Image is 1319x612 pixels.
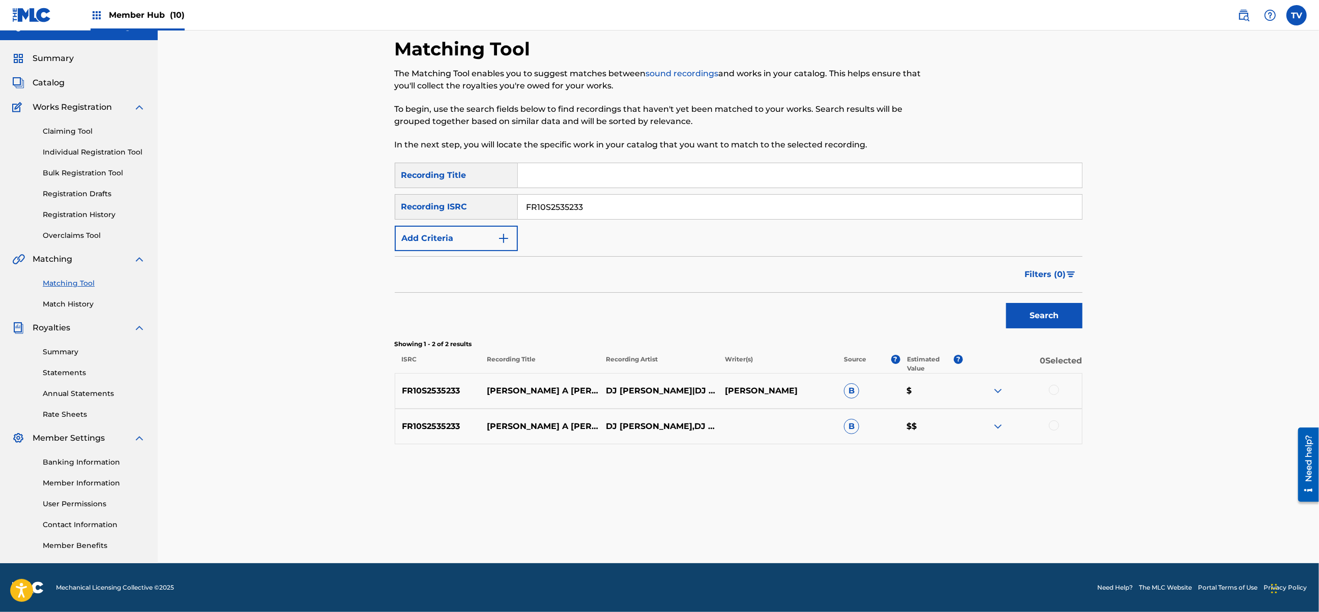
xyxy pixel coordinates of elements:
[12,582,44,594] img: logo
[480,420,599,433] p: [PERSON_NAME] A [PERSON_NAME] (SUPER SLOWED) (SUPER SLOWED)
[33,77,65,89] span: Catalog
[395,38,536,60] h2: Matching Tool
[43,368,145,378] a: Statements
[1260,5,1280,25] div: Help
[395,355,480,373] p: ISRC
[718,385,837,397] p: [PERSON_NAME]
[43,347,145,357] a: Summary
[1025,268,1066,281] span: Filters ( 0 )
[900,420,963,433] p: $$
[33,101,112,113] span: Works Registration
[12,432,24,444] img: Member Settings
[1198,583,1257,592] a: Portal Terms of Use
[12,253,25,265] img: Matching
[43,388,145,399] a: Annual Statements
[56,583,174,592] span: Mechanical Licensing Collective © 2025
[1067,271,1075,278] img: filter
[599,355,718,373] p: Recording Artist
[900,385,963,397] p: $
[43,126,145,137] a: Claiming Tool
[907,355,954,373] p: Estimated Value
[1097,583,1133,592] a: Need Help?
[844,355,866,373] p: Source
[395,385,481,397] p: FR10S2535233
[599,385,718,397] p: DJ [PERSON_NAME]|DJ FZ DA ZN
[844,383,859,399] span: B
[480,355,599,373] p: Recording Title
[43,499,145,509] a: User Permissions
[109,9,185,21] span: Member Hub
[133,432,145,444] img: expand
[1019,262,1082,287] button: Filters (0)
[844,419,859,434] span: B
[954,355,963,364] span: ?
[33,322,70,334] span: Royalties
[12,322,24,334] img: Royalties
[1268,563,1319,612] iframe: Chat Widget
[33,253,72,265] span: Matching
[395,340,1082,349] p: Showing 1 - 2 of 2 results
[395,163,1082,333] form: Search Form
[12,77,24,89] img: Catalog
[12,52,24,65] img: Summary
[891,355,900,364] span: ?
[33,432,105,444] span: Member Settings
[480,385,599,397] p: [PERSON_NAME] A [PERSON_NAME] (SUPER SLOWED)
[395,139,924,151] p: In the next step, you will locate the specific work in your catalog that you want to match to the...
[33,52,74,65] span: Summary
[43,457,145,468] a: Banking Information
[43,147,145,158] a: Individual Registration Tool
[599,420,718,433] p: DJ [PERSON_NAME],DJ FZ DA ZN
[43,519,145,530] a: Contact Information
[1234,5,1254,25] a: Public Search
[1139,583,1192,592] a: The MLC Website
[43,540,145,551] a: Member Benefits
[395,226,518,251] button: Add Criteria
[43,278,145,289] a: Matching Tool
[992,420,1004,433] img: expand
[395,420,481,433] p: FR10S2535233
[12,52,74,65] a: SummarySummary
[1271,573,1277,604] div: Ziehen
[718,355,837,373] p: Writer(s)
[43,168,145,178] a: Bulk Registration Tool
[133,101,145,113] img: expand
[1291,424,1319,506] iframe: Resource Center
[1238,9,1250,21] img: search
[395,68,924,92] p: The Matching Tool enables you to suggest matches between and works in your catalog. This helps en...
[12,77,65,89] a: CatalogCatalog
[133,253,145,265] img: expand
[43,230,145,241] a: Overclaims Tool
[1006,303,1082,328] button: Search
[43,209,145,220] a: Registration History
[170,10,185,20] span: (10)
[1264,583,1307,592] a: Privacy Policy
[43,189,145,199] a: Registration Drafts
[497,232,510,244] img: 9d2ae6d4665cec9f34b9.svg
[1264,9,1276,21] img: help
[992,385,1004,397] img: expand
[43,478,145,488] a: Member Information
[395,103,924,128] p: To begin, use the search fields below to find recordings that haven't yet been matched to your wo...
[646,69,719,78] a: sound recordings
[43,409,145,420] a: Rate Sheets
[91,9,103,21] img: Top Rightsholders
[12,8,51,22] img: MLC Logo
[133,322,145,334] img: expand
[43,299,145,310] a: Match History
[963,355,1082,373] p: 0 Selected
[12,101,25,113] img: Works Registration
[1268,563,1319,612] div: Chat-Widget
[1286,5,1307,25] div: User Menu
